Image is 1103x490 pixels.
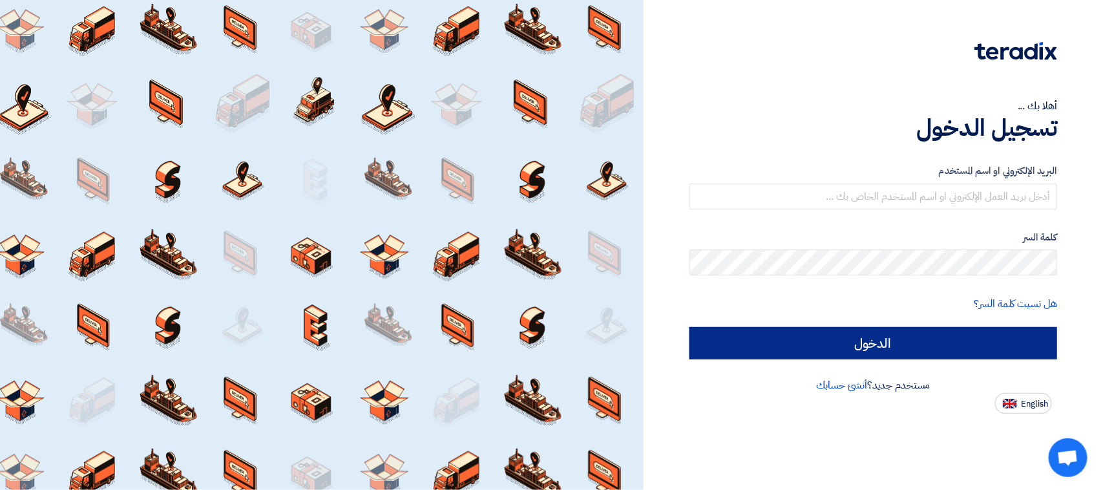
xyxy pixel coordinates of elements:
[689,98,1057,114] div: أهلا بك ...
[1049,438,1087,477] div: Open chat
[1021,399,1048,409] span: English
[689,327,1057,359] input: الدخول
[1003,399,1017,409] img: en-US.png
[689,378,1057,393] div: مستخدم جديد؟
[974,296,1057,312] a: هل نسيت كلمة السر؟
[689,184,1057,209] input: أدخل بريد العمل الإلكتروني او اسم المستخدم الخاص بك ...
[974,42,1057,60] img: Teradix logo
[689,230,1057,245] label: كلمة السر
[689,114,1057,142] h1: تسجيل الدخول
[816,378,867,393] a: أنشئ حسابك
[689,164,1057,178] label: البريد الإلكتروني او اسم المستخدم
[995,393,1052,414] button: English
